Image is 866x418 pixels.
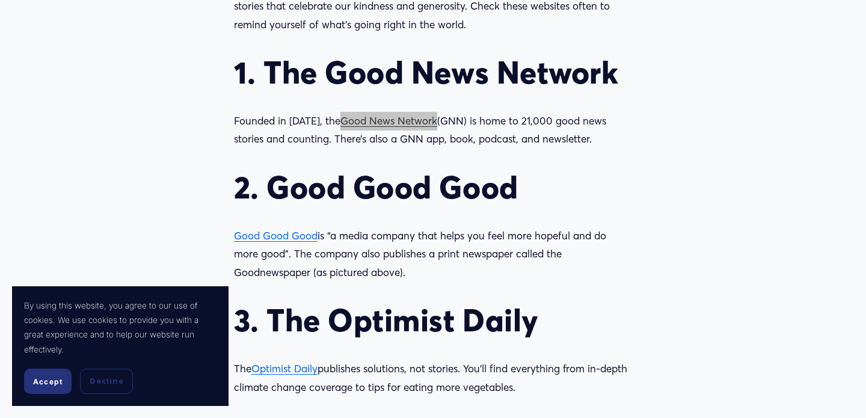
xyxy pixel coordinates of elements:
p: By using this website, you agree to our use of cookies. We use cookies to provide you with a grea... [24,298,216,357]
span: Decline [90,376,123,387]
h2: 1. The Good News Network [234,54,632,91]
button: Decline [80,369,133,394]
p: is “a media company that helps you feel more hopeful and do more good”. The company also publishe... [234,227,632,282]
p: Founded in [DATE], the (GNN) is home to 21,000 good news stories and counting. There’s also a GNN... [234,112,632,149]
a: Good News Network [340,114,437,127]
a: Optimist Daily [251,362,318,375]
a: Good Good Good [234,229,318,242]
h2: 3. The Optimist Daily [234,302,632,339]
span: Accept [33,377,63,386]
p: The publishes solutions, not stories. You’ll find everything from in-depth climate change coverag... [234,360,632,396]
button: Accept [24,369,72,394]
h2: 2. Good Good Good [234,169,632,206]
section: Cookie banner [12,286,229,407]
